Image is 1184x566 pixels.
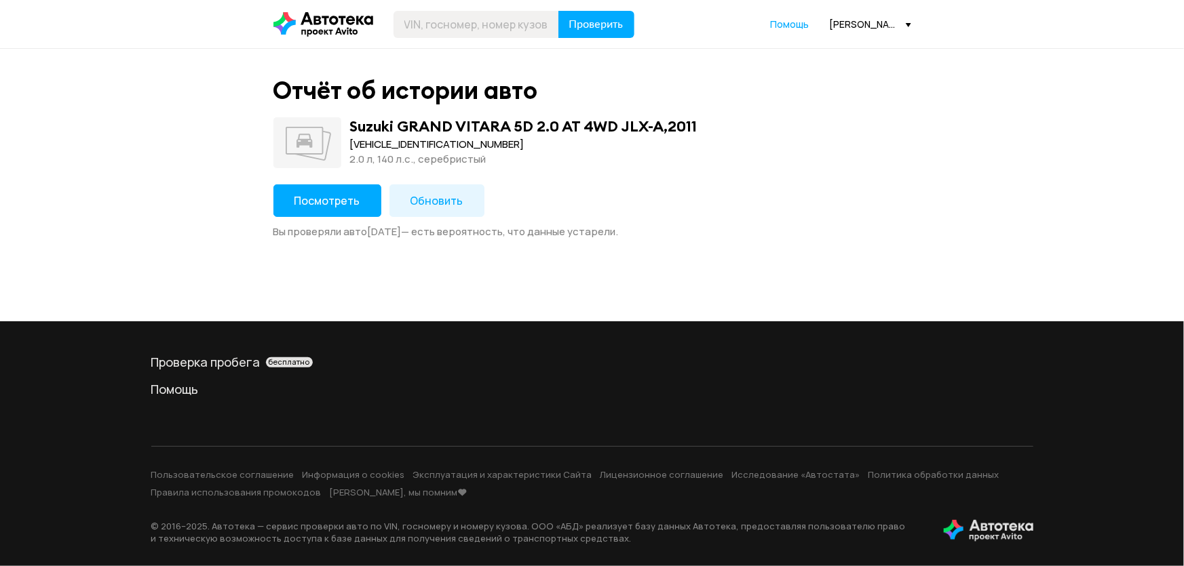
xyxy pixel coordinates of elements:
[330,486,467,498] a: [PERSON_NAME], мы помним
[303,468,405,481] a: Информация о cookies
[151,354,1033,370] div: Проверка пробега
[413,468,592,481] a: Эксплуатация и характеристики Сайта
[771,18,809,31] a: Помощь
[269,357,310,367] span: бесплатно
[151,468,294,481] a: Пользовательское соглашение
[151,354,1033,370] a: Проверка пробегабесплатно
[350,137,698,152] div: [VEHICLE_IDENTIFICATION_NUMBER]
[732,468,860,481] a: Исследование «Автостата»
[944,520,1033,542] img: tWS6KzJlK1XUpy65r7uaHVIs4JI6Dha8Nraz9T2hA03BhoCc4MtbvZCxBLwJIh+mQSIAkLBJpqMoKVdP8sONaFJLCz6I0+pu7...
[151,486,322,498] a: Правила использования промокодов
[151,520,922,544] p: © 2016– 2025 . Автотека — сервис проверки авто по VIN, госномеру и номеру кузова. ООО «АБД» реали...
[410,193,463,208] span: Обновить
[868,468,999,481] a: Политика обработки данных
[273,76,538,105] div: Отчёт об истории авто
[151,381,1033,397] a: Помощь
[569,19,624,30] span: Проверить
[350,152,698,167] div: 2.0 л, 140 л.c., серебристый
[394,11,559,38] input: VIN, госномер, номер кузова
[600,468,724,481] a: Лицензионное соглашение
[558,11,634,38] button: Проверить
[350,117,698,135] div: Suzuki GRAND VITARA 5D 2.0 AT 4WD JLX-A , 2011
[273,225,911,239] div: Вы проверяли авто [DATE] — есть вероятность, что данные устарели.
[294,193,360,208] span: Посмотреть
[389,184,484,217] button: Обновить
[273,184,381,217] button: Посмотреть
[830,18,911,31] div: [PERSON_NAME][EMAIL_ADDRESS][DOMAIN_NAME]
